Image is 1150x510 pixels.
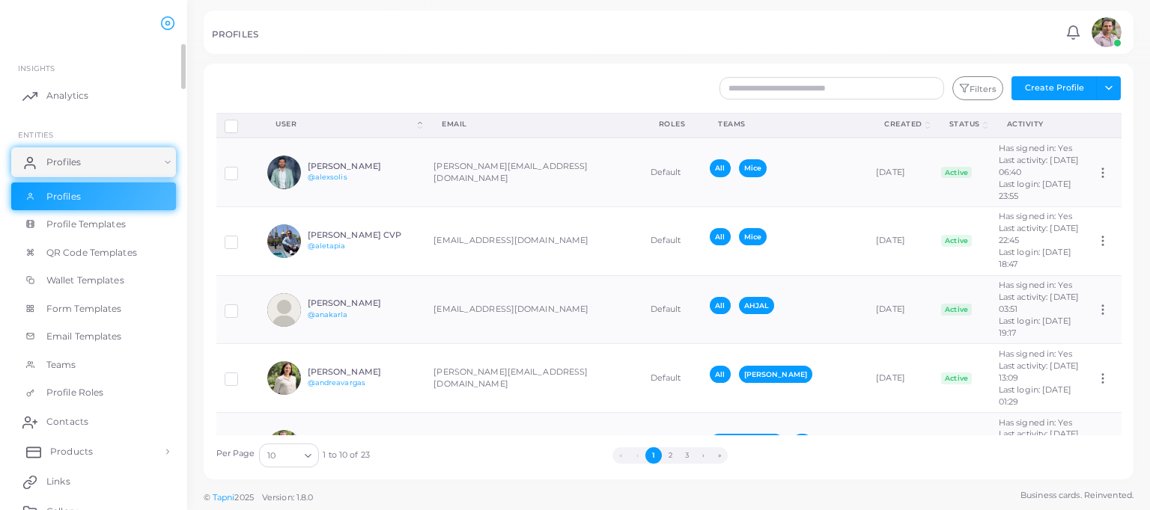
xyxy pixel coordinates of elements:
[999,348,1072,359] span: Has signed in: Yes
[11,407,176,437] a: Contacts
[425,275,642,344] td: [EMAIL_ADDRESS][DOMAIN_NAME]
[267,224,301,258] img: avatar
[999,143,1072,153] span: Has signed in: Yes
[642,206,702,275] td: Default
[323,449,369,461] span: 1 to 10 of 23
[277,447,299,464] input: Search for option
[46,302,122,316] span: Form Templates
[999,155,1079,177] span: Last activity: [DATE] 06:40
[11,147,176,177] a: Profiles
[695,447,711,464] button: Go to next page
[1088,113,1121,138] th: Action
[50,445,93,458] span: Products
[11,182,176,211] a: Profiles
[234,491,253,504] span: 2025
[941,372,973,384] span: Active
[999,384,1071,407] span: Last login: [DATE] 01:29
[1011,76,1097,100] button: Create Profile
[739,366,812,383] span: [PERSON_NAME]
[425,206,642,275] td: [EMAIL_ADDRESS][DOMAIN_NAME]
[1092,17,1122,47] img: avatar
[642,344,702,413] td: Default
[739,228,767,245] span: Mice
[308,310,348,319] a: @anakarla
[868,206,933,275] td: [DATE]
[213,492,235,503] a: Tapni
[46,415,88,428] span: Contacts
[11,437,176,467] a: Products
[999,316,1071,338] span: Last login: [DATE] 19:17
[308,367,418,377] h6: [PERSON_NAME]
[259,443,319,467] div: Search for option
[267,430,301,464] img: avatar
[262,492,314,503] span: Version: 1.8.0
[46,330,122,343] span: Email Templates
[710,434,783,451] span: [PERSON_NAME]
[46,475,70,488] span: Links
[308,378,365,387] a: @andreavargas
[941,235,973,247] span: Active
[718,119,851,129] div: Teams
[425,138,642,206] td: [PERSON_NAME][EMAIL_ADDRESS][DOMAIN_NAME]
[999,417,1072,428] span: Has signed in: Yes
[11,295,176,323] a: Form Templates
[642,275,702,344] td: Default
[662,447,678,464] button: Go to page 2
[46,156,81,169] span: Profiles
[11,378,176,407] a: Profile Roles
[18,130,53,139] span: ENTITIES
[425,413,642,482] td: [EMAIL_ADDRESS][DOMAIN_NAME]
[442,119,625,129] div: Email
[884,119,922,129] div: Created
[11,322,176,351] a: Email Templates
[868,275,933,344] td: [DATE]
[999,247,1071,269] span: Last login: [DATE] 18:47
[645,447,662,464] button: Go to page 1
[868,138,933,206] td: [DATE]
[999,223,1079,245] span: Last activity: [DATE] 22:45
[46,218,126,231] span: Profile Templates
[710,228,730,245] span: All
[267,361,301,395] img: avatar
[46,246,137,259] span: QR Code Templates
[659,119,686,129] div: Roles
[1020,489,1134,502] span: Business cards. Reinvented.
[642,413,702,482] td: Default
[710,297,730,314] span: All
[212,29,258,40] h5: PROFILES
[204,491,313,504] span: ©
[642,138,702,206] td: Default
[18,64,55,73] span: INSIGHTS
[276,119,415,129] div: User
[216,113,260,138] th: Row-selection
[1087,17,1125,47] a: avatar
[1007,119,1072,129] div: activity
[46,190,81,203] span: Profiles
[425,344,642,413] td: [PERSON_NAME][EMAIL_ADDRESS][DOMAIN_NAME]
[267,293,301,327] img: avatar
[46,386,103,399] span: Profile Roles
[370,447,971,464] ul: Pagination
[308,242,346,250] a: @aletapia
[941,304,973,316] span: Active
[999,360,1079,383] span: Last activity: [DATE] 13:09
[11,351,176,379] a: Teams
[999,292,1079,314] span: Last activity: [DATE] 03:51
[941,167,973,179] span: Active
[11,467,176,497] a: Links
[739,159,767,176] span: Mice
[46,89,88,102] span: Analytics
[952,76,1003,100] button: Filters
[999,179,1071,201] span: Last login: [DATE] 23:55
[308,173,347,181] a: @alexsolis
[46,358,76,372] span: Teams
[267,448,276,464] span: 10
[999,211,1072,221] span: Has signed in: Yes
[711,447,728,464] button: Go to last page
[678,447,695,464] button: Go to page 3
[792,434,812,451] span: All
[216,448,255,460] label: Per Page
[11,81,176,111] a: Analytics
[999,428,1079,451] span: Last activity: [DATE] 21:49
[949,119,980,129] div: Status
